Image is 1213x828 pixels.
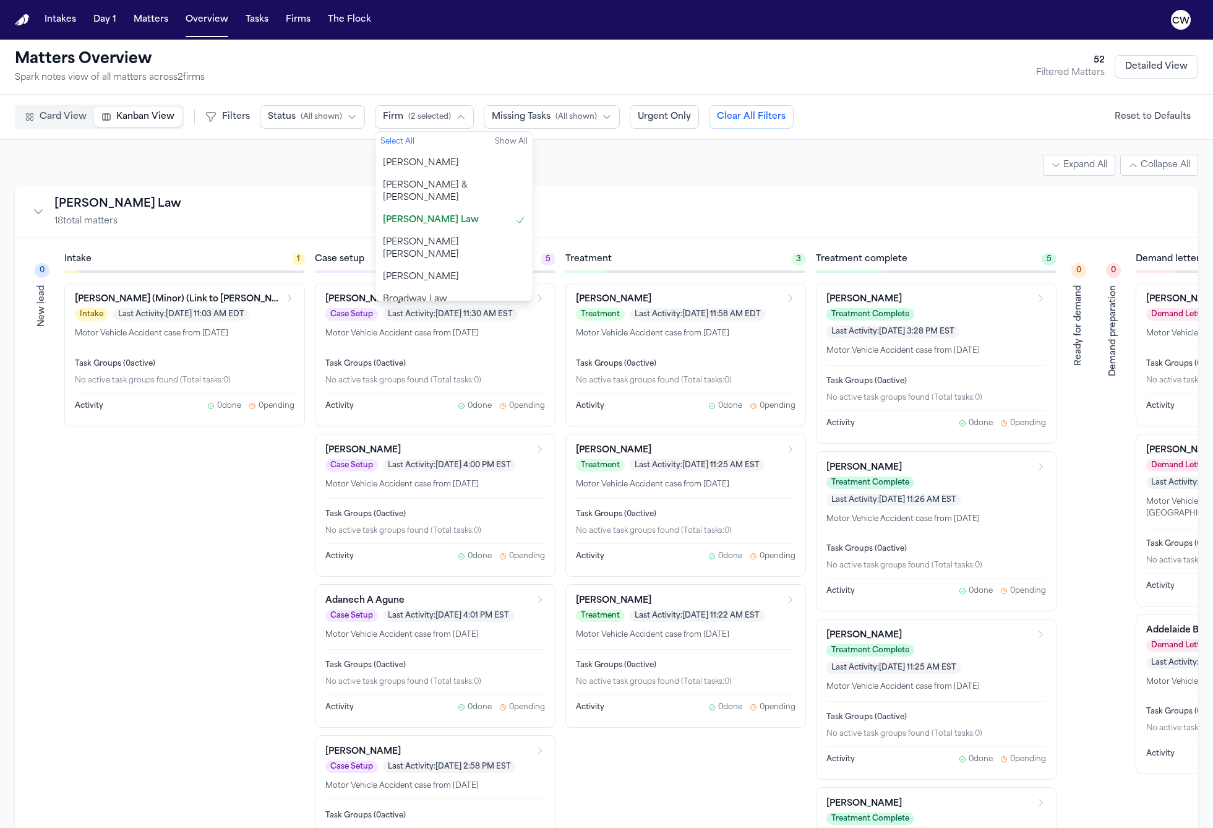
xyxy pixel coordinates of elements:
[325,746,401,758] h3: [PERSON_NAME]
[576,551,604,561] span: Activity
[718,401,742,411] span: 0 done
[826,345,1046,358] p: Motor Vehicle Accident case from [DATE]
[816,619,1057,780] div: Open matter: Alex Mazzeo
[509,551,545,561] span: 0 pending
[259,401,294,411] span: 0 pending
[375,152,533,175] button: [PERSON_NAME]
[826,754,855,764] span: Activity
[826,729,1046,739] div: No active task groups found (Total tasks: 0 )
[1073,285,1085,366] div: Ready for demand
[826,326,959,338] span: Last Activity: [DATE] 3:28 PM EST
[718,702,742,712] span: 0 done
[325,459,378,472] span: Case Setup
[576,479,795,491] p: Motor Vehicle Accident case from [DATE]
[383,610,514,622] span: Last Activity: [DATE] 4:01 PM EST
[826,561,1046,571] div: No active task groups found (Total tasks: 0 )
[325,360,406,368] span: Task Groups ( 0 active)
[325,551,354,561] span: Activity
[576,629,795,642] p: Motor Vehicle Accident case from [DATE]
[325,629,545,642] p: Motor Vehicle Accident case from [DATE]
[1010,418,1046,428] span: 0 pending
[325,595,405,607] h3: Adanech A Agune
[816,253,907,265] h3: Treatment complete
[969,418,993,428] span: 0 done
[315,434,555,577] div: Open matter: Patricia Jurgens
[509,401,545,411] span: 0 pending
[75,328,294,340] p: Motor Vehicle Accident case from [DATE]
[94,107,182,127] button: Kanban View
[383,308,518,321] span: Last Activity: [DATE] 11:30 AM EST
[826,629,902,642] h3: [PERSON_NAME]
[576,293,651,306] h3: [PERSON_NAME]
[383,271,459,283] span: [PERSON_NAME]
[468,702,492,712] span: 0 done
[1036,54,1105,67] div: 52
[826,586,855,596] span: Activity
[576,360,656,368] span: Task Groups ( 0 active)
[75,360,155,368] span: Task Groups ( 0 active)
[576,401,604,411] span: Activity
[1043,155,1115,176] button: Expand All
[375,105,474,129] button: Firm(2 selected)
[509,702,545,712] span: 0 pending
[576,328,795,340] p: Motor Vehicle Accident case from [DATE]
[325,761,378,773] span: Case Setup
[826,681,1046,694] p: Motor Vehicle Accident case from [DATE]
[75,293,280,306] h3: [PERSON_NAME] (Minor) (Link to [PERSON_NAME])
[375,288,533,311] button: Broadway Law
[484,105,620,129] button: Missing Tasks(All shown)
[1010,754,1046,764] span: 0 pending
[17,107,94,127] button: Card View
[1071,263,1086,278] div: 0
[40,9,81,31] a: Intakes
[1146,459,1212,472] span: Demand Letter
[1106,263,1121,278] div: 0
[375,231,533,266] button: [PERSON_NAME] [PERSON_NAME]
[576,595,651,607] h3: [PERSON_NAME]
[217,401,241,411] span: 0 done
[40,111,87,123] span: Card View
[301,112,342,122] span: ( All shown )
[1146,749,1175,759] span: Activity
[88,9,121,31] a: Day 1
[15,50,205,69] h1: Matters Overview
[325,376,545,386] div: No active task groups found (Total tasks: 0 )
[576,459,625,472] span: Treatment
[383,459,516,472] span: Last Activity: [DATE] 4:00 PM EST
[576,526,795,536] div: No active task groups found (Total tasks: 0 )
[383,236,525,261] span: [PERSON_NAME] [PERSON_NAME]
[576,662,656,669] span: Task Groups ( 0 active)
[826,462,902,474] h3: [PERSON_NAME]
[325,526,545,536] div: No active task groups found (Total tasks: 0 )
[325,479,545,491] p: Motor Vehicle Accident case from [DATE]
[15,14,30,26] a: Home
[268,111,296,123] span: Status
[325,780,545,793] p: Motor Vehicle Accident case from [DATE]
[826,644,914,657] span: Treatment Complete
[1146,401,1175,411] span: Activity
[576,702,604,712] span: Activity
[1136,253,1200,265] h3: Demand letter
[576,677,795,687] div: No active task groups found (Total tasks: 0 )
[383,214,479,226] span: [PERSON_NAME] Law
[565,584,806,728] div: Open matter: Bessani Kara
[1010,586,1046,596] span: 0 pending
[826,418,855,428] span: Activity
[760,551,795,561] span: 0 pending
[281,9,315,31] a: Firms
[826,545,907,553] span: Task Groups ( 0 active)
[826,662,961,674] span: Last Activity: [DATE] 11:25 AM EST
[325,401,354,411] span: Activity
[325,662,406,669] span: Task Groups ( 0 active)
[15,14,30,26] img: Finch Logo
[325,610,378,622] span: Case Setup
[576,308,625,321] span: Treatment
[383,179,525,204] span: [PERSON_NAME] & [PERSON_NAME]
[325,293,401,306] h3: [PERSON_NAME]
[323,9,376,31] button: The Flock
[1042,253,1057,265] span: 5
[64,283,305,426] div: Open matter: Shane Omar (Minor) (Link to Tyreshia Omar)
[1036,67,1105,79] div: Filtered Matters
[64,253,92,265] h3: Intake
